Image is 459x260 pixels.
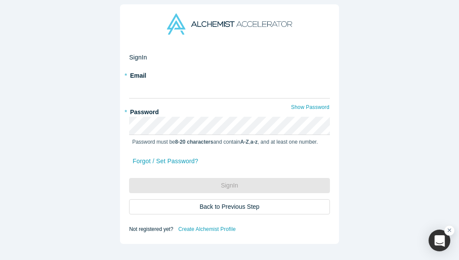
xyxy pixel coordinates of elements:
a: Create Alchemist Profile [178,224,236,235]
button: Show Password [291,102,330,113]
label: Password [129,105,330,117]
strong: a-z [250,139,258,145]
strong: A-Z [240,139,249,145]
strong: 8-20 characters [175,139,213,145]
a: Forgot / Set Password? [132,154,199,169]
button: Back to Previous Step [129,199,330,214]
span: Not registered yet? [129,226,173,232]
img: Alchemist Accelerator Logo [167,13,292,35]
p: Password must be and contain , , and at least one number. [132,138,327,146]
h2: Sign In [129,53,330,62]
label: Email [129,68,330,80]
button: SignIn [129,178,330,193]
